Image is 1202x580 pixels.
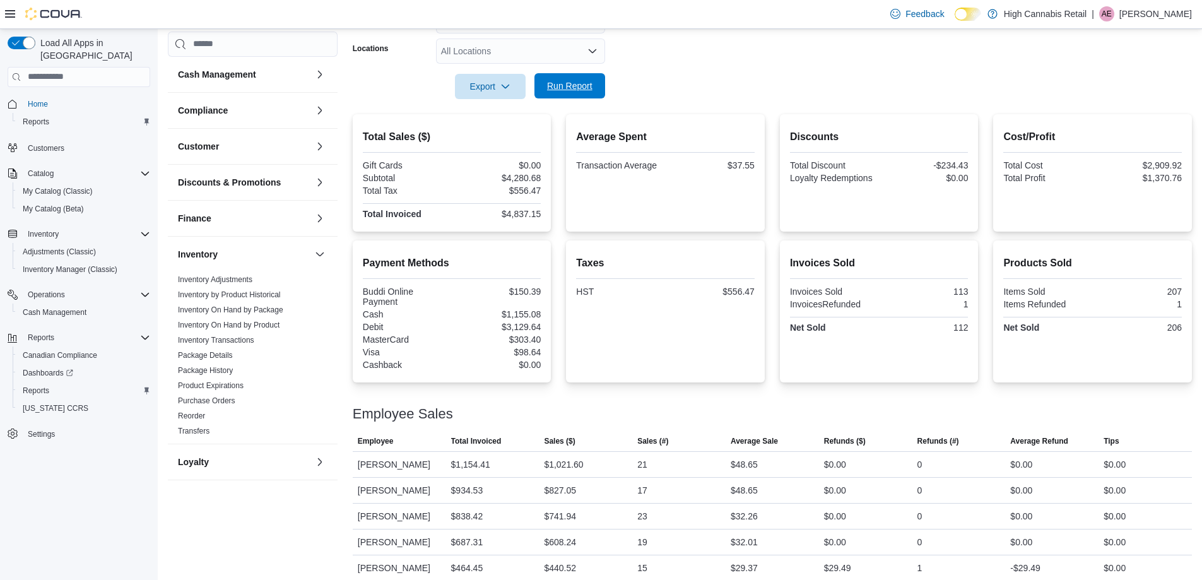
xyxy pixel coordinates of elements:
[178,351,233,360] a: Package Details
[637,509,647,524] div: 23
[637,535,647,550] div: 19
[13,364,155,382] a: Dashboards
[637,483,647,498] div: 17
[178,427,209,435] a: Transfers
[731,457,758,472] div: $48.65
[23,426,150,442] span: Settings
[1010,483,1032,498] div: $0.00
[178,68,256,81] h3: Cash Management
[8,90,150,476] nav: Complex example
[18,365,150,381] span: Dashboards
[824,483,846,498] div: $0.00
[13,346,155,364] button: Canadian Compliance
[454,186,541,196] div: $556.47
[178,381,244,391] span: Product Expirations
[28,333,54,343] span: Reports
[178,140,219,153] h3: Customer
[1119,6,1192,21] p: [PERSON_NAME]
[13,304,155,321] button: Cash Management
[23,307,86,317] span: Cash Management
[790,173,876,183] div: Loyalty Redemptions
[576,256,755,271] h2: Taxes
[353,452,446,477] div: [PERSON_NAME]
[637,457,647,472] div: 21
[178,321,280,329] a: Inventory On Hand by Product
[544,560,576,576] div: $440.52
[312,454,327,470] button: Loyalty
[917,436,959,446] span: Refunds (#)
[1004,6,1087,21] p: High Cannabis Retail
[23,166,150,181] span: Catalog
[363,347,449,357] div: Visa
[824,457,846,472] div: $0.00
[178,212,211,225] h3: Finance
[178,350,233,360] span: Package Details
[18,305,150,320] span: Cash Management
[312,175,327,190] button: Discounts & Promotions
[23,227,150,242] span: Inventory
[28,429,55,439] span: Settings
[451,457,490,472] div: $1,154.41
[35,37,150,62] span: Load All Apps in [GEOGRAPHIC_DATA]
[18,262,122,277] a: Inventory Manager (Classic)
[178,176,281,189] h3: Discounts & Promotions
[881,323,968,333] div: 112
[1104,509,1126,524] div: $0.00
[13,382,155,399] button: Reports
[1104,457,1126,472] div: $0.00
[881,173,968,183] div: $0.00
[637,436,668,446] span: Sales (#)
[28,169,54,179] span: Catalog
[28,290,65,300] span: Operations
[23,427,60,442] a: Settings
[363,173,449,183] div: Subtotal
[1010,509,1032,524] div: $0.00
[454,173,541,183] div: $4,280.68
[23,117,49,127] span: Reports
[178,248,310,261] button: Inventory
[178,275,252,284] a: Inventory Adjustments
[363,129,541,145] h2: Total Sales ($)
[668,287,755,297] div: $556.47
[917,560,922,576] div: 1
[451,436,502,446] span: Total Invoiced
[1104,483,1126,498] div: $0.00
[18,401,93,416] a: [US_STATE] CCRS
[178,411,205,421] span: Reorder
[28,229,59,239] span: Inventory
[23,139,150,155] span: Customers
[23,166,59,181] button: Catalog
[23,330,59,345] button: Reports
[178,492,310,504] button: OCM
[3,329,155,346] button: Reports
[1003,160,1090,170] div: Total Cost
[18,201,150,216] span: My Catalog (Beta)
[731,483,758,498] div: $48.65
[178,104,228,117] h3: Compliance
[178,140,310,153] button: Customer
[28,143,64,153] span: Customers
[3,425,155,443] button: Settings
[178,492,199,504] h3: OCM
[454,347,541,357] div: $98.64
[178,456,310,468] button: Loyalty
[23,350,97,360] span: Canadian Compliance
[178,381,244,390] a: Product Expirations
[1095,173,1182,183] div: $1,370.76
[454,360,541,370] div: $0.00
[1104,560,1126,576] div: $0.00
[363,334,449,345] div: MasterCard
[576,160,663,170] div: Transaction Average
[3,286,155,304] button: Operations
[363,160,449,170] div: Gift Cards
[637,560,647,576] div: 15
[353,478,446,503] div: [PERSON_NAME]
[18,244,101,259] a: Adjustments (Classic)
[790,287,876,297] div: Invoices Sold
[731,535,758,550] div: $32.01
[917,509,922,524] div: 0
[544,457,583,472] div: $1,021.60
[1003,173,1090,183] div: Total Profit
[28,99,48,109] span: Home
